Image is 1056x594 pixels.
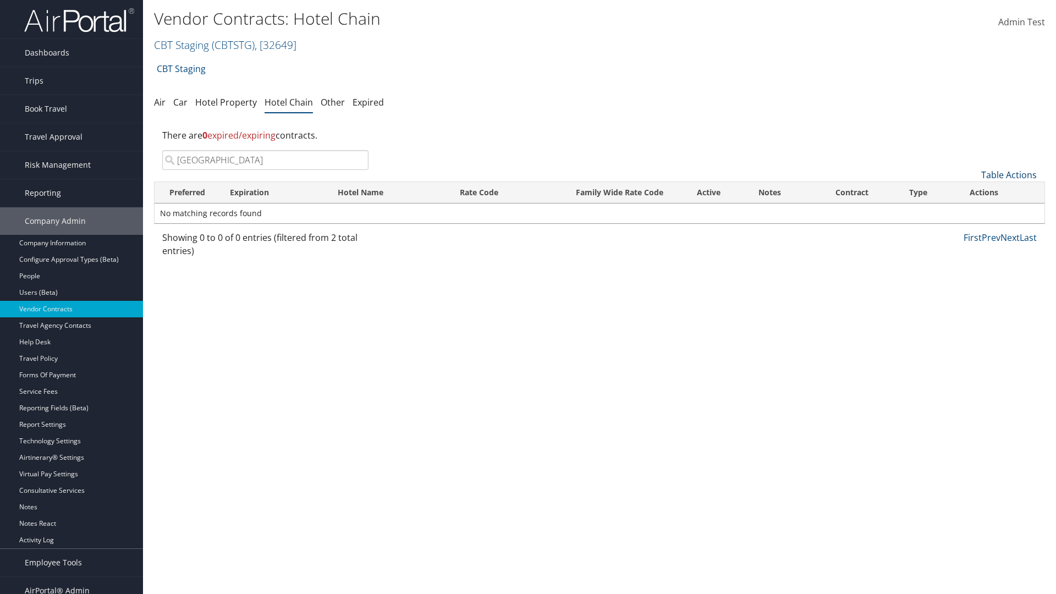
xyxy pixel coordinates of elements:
[25,39,69,67] span: Dashboards
[255,37,296,52] span: , [ 32649 ]
[981,169,1037,181] a: Table Actions
[683,182,734,204] th: Active: activate to sort column ascending
[202,129,207,141] strong: 0
[157,58,206,80] a: CBT Staging
[321,96,345,108] a: Other
[25,549,82,576] span: Employee Tools
[173,96,188,108] a: Car
[982,232,1000,244] a: Prev
[450,182,557,204] th: Rate Code: activate to sort column ascending
[25,179,61,207] span: Reporting
[162,150,369,170] input: Search
[154,7,748,30] h1: Vendor Contracts: Hotel Chain
[25,207,86,235] span: Company Admin
[155,204,1044,223] td: No matching records found
[24,7,134,33] img: airportal-logo.png
[265,96,313,108] a: Hotel Chain
[353,96,384,108] a: Expired
[154,96,166,108] a: Air
[25,151,91,179] span: Risk Management
[556,182,683,204] th: Family Wide Rate Code: activate to sort column ascending
[195,96,257,108] a: Hotel Property
[734,182,805,204] th: Notes: activate to sort column ascending
[25,123,82,151] span: Travel Approval
[805,182,899,204] th: Contract: activate to sort column ascending
[998,16,1045,28] span: Admin Test
[212,37,255,52] span: ( CBTSTG )
[25,67,43,95] span: Trips
[1000,232,1020,244] a: Next
[154,37,296,52] a: CBT Staging
[154,120,1045,150] div: There are contracts.
[202,129,276,141] span: expired/expiring
[998,5,1045,40] a: Admin Test
[220,182,328,204] th: Expiration: activate to sort column ascending
[155,182,220,204] th: Preferred: activate to sort column ascending
[1020,232,1037,244] a: Last
[960,182,1044,204] th: Actions
[899,182,960,204] th: Type: activate to sort column ascending
[25,95,67,123] span: Book Travel
[964,232,982,244] a: First
[162,231,369,263] div: Showing 0 to 0 of 0 entries (filtered from 2 total entries)
[328,182,450,204] th: Hotel Name: activate to sort column ascending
